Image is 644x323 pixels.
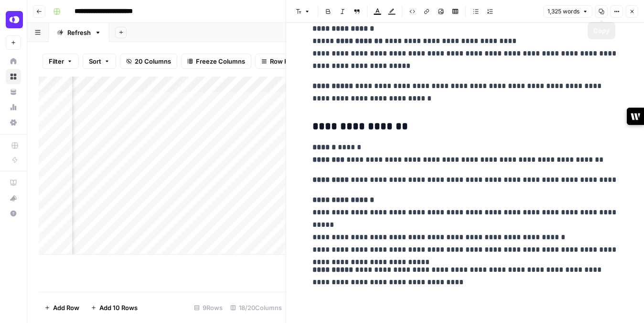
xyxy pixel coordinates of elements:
[6,11,23,28] img: OpenPhone Logo
[255,54,311,69] button: Row Height
[270,56,304,66] span: Row Height
[181,54,251,69] button: Freeze Columns
[83,54,116,69] button: Sort
[67,28,91,37] div: Refresh
[135,56,171,66] span: 20 Columns
[6,84,21,100] a: Your Data
[120,54,177,69] button: 20 Columns
[6,115,21,130] a: Settings
[6,190,21,206] button: What's new?
[6,100,21,115] a: Usage
[53,303,79,312] span: Add Row
[6,191,21,205] div: What's new?
[196,56,245,66] span: Freeze Columns
[543,5,592,18] button: 1,325 words
[547,7,580,16] span: 1,325 words
[49,23,109,42] a: Refresh
[190,300,226,315] div: 9 Rows
[39,300,85,315] button: Add Row
[6,206,21,221] button: Help + Support
[6,8,21,32] button: Workspace: OpenPhone
[6,54,21,69] a: Home
[49,56,64,66] span: Filter
[6,69,21,84] a: Browse
[85,300,143,315] button: Add 10 Rows
[99,303,138,312] span: Add 10 Rows
[89,56,101,66] span: Sort
[43,54,79,69] button: Filter
[226,300,286,315] div: 18/20 Columns
[6,175,21,190] a: AirOps Academy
